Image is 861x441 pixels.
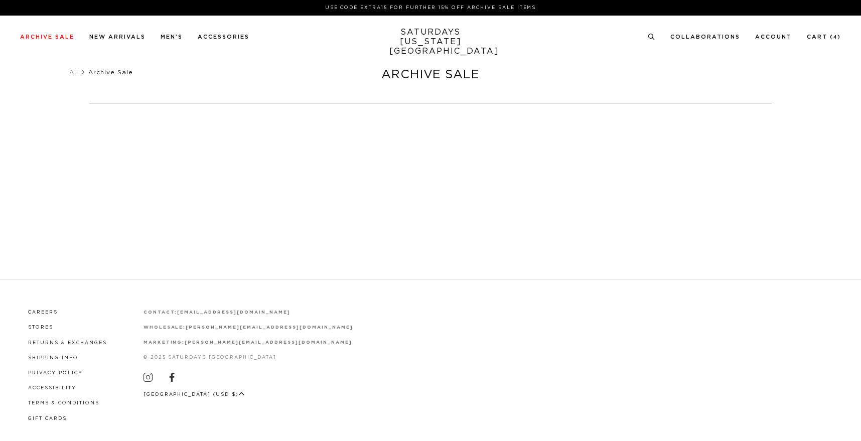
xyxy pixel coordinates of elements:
a: Account [755,34,792,40]
a: All [69,69,78,75]
button: [GEOGRAPHIC_DATA] (USD $) [143,391,245,398]
a: Collaborations [670,34,740,40]
a: [PERSON_NAME][EMAIL_ADDRESS][DOMAIN_NAME] [185,340,352,345]
a: Returns & Exchanges [28,341,107,345]
a: SATURDAYS[US_STATE][GEOGRAPHIC_DATA] [389,28,472,56]
a: Stores [28,325,53,330]
a: Shipping Info [28,356,78,360]
a: Accessibility [28,386,76,390]
a: Men's [161,34,183,40]
a: [PERSON_NAME][EMAIL_ADDRESS][DOMAIN_NAME] [186,325,353,330]
a: [EMAIL_ADDRESS][DOMAIN_NAME] [177,310,290,315]
a: New Arrivals [89,34,146,40]
strong: marketing: [143,340,185,345]
a: Terms & Conditions [28,401,99,405]
span: Archive Sale [88,69,133,75]
a: Gift Cards [28,416,67,421]
a: Accessories [198,34,249,40]
strong: contact: [143,310,178,315]
p: Use Code EXTRA15 for Further 15% Off Archive Sale Items [24,4,837,12]
p: © 2025 Saturdays [GEOGRAPHIC_DATA] [143,354,353,361]
a: Privacy Policy [28,371,83,375]
small: 4 [833,35,837,40]
a: Archive Sale [20,34,74,40]
strong: wholesale: [143,325,186,330]
a: Cart (4) [807,34,841,40]
a: Careers [28,310,58,315]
